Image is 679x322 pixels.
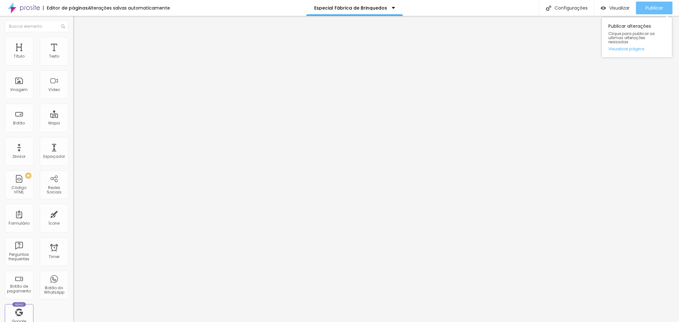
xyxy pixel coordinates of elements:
img: Icone [546,5,551,11]
div: Editor de páginas [43,6,88,10]
div: Vídeo [48,87,60,92]
div: Título [14,54,25,59]
div: Redes Sociais [41,185,67,195]
div: Alterações salvas automaticamente [88,6,170,10]
div: Ícone [49,221,60,226]
span: Clique para publicar as ultimas alterações reaizadas [608,31,666,44]
div: Timer [49,255,60,259]
img: view-1.svg [601,5,606,11]
div: Código HTML [6,185,32,195]
div: Botão [13,121,25,125]
span: Publicar [646,5,663,10]
div: Botão do WhatsApp [41,286,67,295]
span: Visualizar [609,5,630,10]
div: Botão de pagamento [6,284,32,293]
button: Publicar [636,2,673,14]
div: Divisor [13,154,25,159]
p: Especial Fábrica de Brinquedos [314,6,387,10]
div: Perguntas frequentes [6,252,32,262]
div: Publicar alterações [602,17,672,57]
div: Formulário [9,221,30,226]
a: Visualizar página [608,47,666,51]
img: Icone [61,24,65,28]
div: Mapa [48,121,60,125]
div: Texto [49,54,59,59]
div: Novo [12,302,26,307]
input: Buscar elemento [5,21,68,32]
div: Espaçador [43,154,65,159]
button: Visualizar [594,2,636,14]
div: Imagem [11,87,28,92]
